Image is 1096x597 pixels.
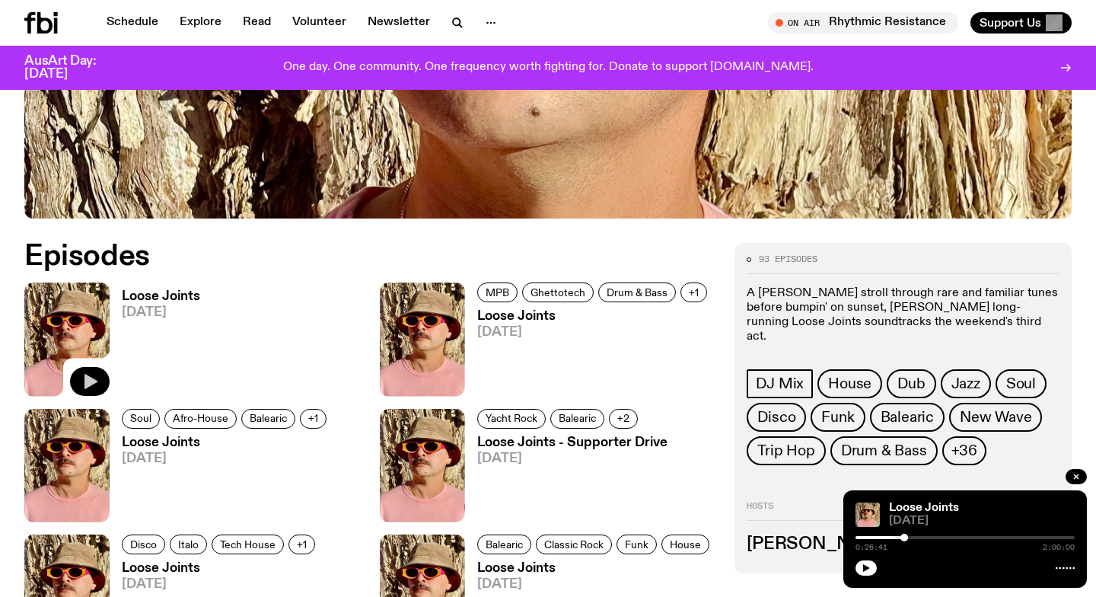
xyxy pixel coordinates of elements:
a: Drum & Bass [598,283,676,302]
p: A [PERSON_NAME] stroll through rare and familiar tunes before bumpin' on sunset, [PERSON_NAME] lo... [747,286,1059,345]
span: Tech House [220,538,276,550]
a: Soul [122,409,160,429]
span: Soul [1006,375,1036,392]
a: Ghettotech [522,283,594,302]
span: +1 [297,538,307,550]
a: Disco [122,535,165,554]
span: Funk [821,409,854,426]
span: Dub [897,375,925,392]
a: Yacht Rock [477,409,546,429]
span: [DATE] [889,516,1075,527]
a: Dub [887,369,935,398]
button: +1 [300,409,327,429]
h3: Loose Joints [477,310,712,323]
img: Tyson stands in front of a paperbark tree wearing orange sunglasses, a suede bucket hat and a pin... [24,409,110,522]
a: Loose Joints [889,502,959,514]
span: Classic Rock [544,538,604,550]
span: Balearic [250,413,287,424]
span: Ghettotech [530,286,585,298]
span: Disco [757,409,795,426]
span: Soul [130,413,151,424]
a: Loose Joints[DATE] [110,290,200,396]
h3: Loose Joints [122,436,331,449]
a: Balearic [550,409,604,429]
span: [DATE] [122,306,200,319]
a: Volunteer [283,12,355,34]
a: Jazz [941,369,991,398]
span: [DATE] [477,452,667,465]
a: Explore [170,12,231,34]
span: Trip Hop [757,442,814,459]
h3: Loose Joints [122,562,320,575]
button: Support Us [970,12,1072,34]
a: MPB [477,283,518,302]
button: +1 [288,535,315,554]
img: Tyson stands in front of a paperbark tree wearing orange sunglasses, a suede bucket hat and a pin... [380,283,465,396]
button: On AirRhythmic Resistance [768,12,958,34]
button: +36 [942,436,986,465]
a: Drum & Bass [830,436,938,465]
h3: [PERSON_NAME] [747,536,1059,553]
h3: AusArt Day: [DATE] [24,55,122,81]
span: Balearic [559,413,596,424]
button: +1 [680,283,707,302]
a: Trip Hop [747,436,825,465]
a: Soul [996,369,1047,398]
img: Tyson stands in front of a paperbark tree wearing orange sunglasses, a suede bucket hat and a pin... [855,503,880,527]
a: Balearic [477,535,531,554]
a: Loose Joints[DATE] [465,310,712,396]
a: Read [234,12,280,34]
span: [DATE] [477,578,714,591]
a: New Wave [949,403,1042,432]
a: Italo [170,535,207,554]
a: Afro-House [164,409,237,429]
span: Balearic [486,538,523,550]
span: [DATE] [477,326,712,339]
span: [DATE] [122,452,331,465]
span: Balearic [881,409,934,426]
span: +1 [308,413,318,424]
h3: Loose Joints - Supporter Drive [477,436,667,449]
h2: Hosts [747,502,1059,520]
a: House [661,535,709,554]
span: Drum & Bass [841,442,927,459]
a: Loose Joints - Supporter Drive[DATE] [465,436,667,522]
span: +36 [951,442,977,459]
span: +2 [617,413,629,424]
a: House [817,369,882,398]
a: Balearic [870,403,945,432]
span: Support Us [980,16,1041,30]
h3: Loose Joints [122,290,200,303]
span: 2:00:00 [1043,544,1075,551]
a: Loose Joints[DATE] [110,436,331,522]
span: DJ Mix [756,375,804,392]
a: Schedule [97,12,167,34]
span: Italo [178,538,199,550]
span: Jazz [951,375,980,392]
p: One day. One community. One frequency worth fighting for. Donate to support [DOMAIN_NAME]. [283,61,814,75]
span: Yacht Rock [486,413,537,424]
span: Disco [130,538,157,550]
span: New Wave [960,409,1031,426]
h2: Episodes [24,243,716,270]
span: Drum & Bass [607,286,667,298]
span: House [670,538,701,550]
button: +2 [609,409,638,429]
a: Newsletter [358,12,439,34]
a: Balearic [241,409,295,429]
h3: Loose Joints [477,562,714,575]
a: Disco [747,403,806,432]
a: DJ Mix [747,369,813,398]
span: House [828,375,871,392]
span: Afro-House [173,413,228,424]
a: Funk [616,535,657,554]
a: Funk [811,403,865,432]
a: Classic Rock [536,535,612,554]
span: 0:26:41 [855,544,887,551]
span: +1 [689,286,699,298]
span: 93 episodes [759,255,817,263]
span: MPB [486,286,509,298]
a: Tech House [212,535,284,554]
img: Tyson stands in front of a paperbark tree wearing orange sunglasses, a suede bucket hat and a pin... [380,409,465,522]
